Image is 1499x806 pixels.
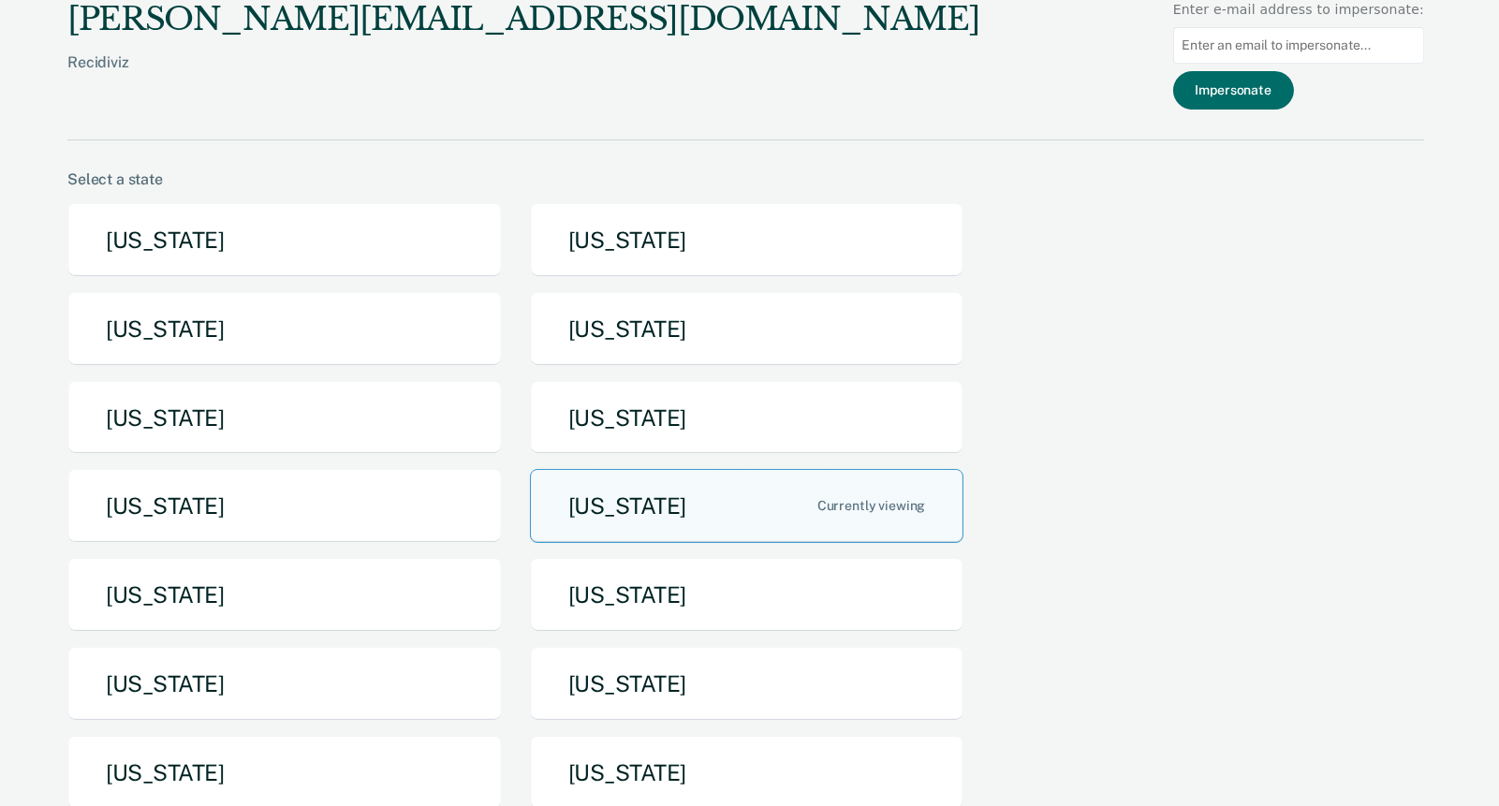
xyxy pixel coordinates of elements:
button: [US_STATE] [67,292,502,366]
button: [US_STATE] [67,469,502,543]
div: Select a state [67,170,1424,188]
div: Recidiviz [67,53,979,101]
button: [US_STATE] [530,469,964,543]
button: [US_STATE] [67,558,502,632]
button: [US_STATE] [530,647,964,721]
button: [US_STATE] [67,647,502,721]
button: [US_STATE] [530,203,964,277]
button: [US_STATE] [530,381,964,455]
button: Impersonate [1173,71,1294,110]
button: [US_STATE] [530,558,964,632]
button: [US_STATE] [67,203,502,277]
input: Enter an email to impersonate... [1173,27,1424,64]
button: [US_STATE] [67,381,502,455]
button: [US_STATE] [530,292,964,366]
